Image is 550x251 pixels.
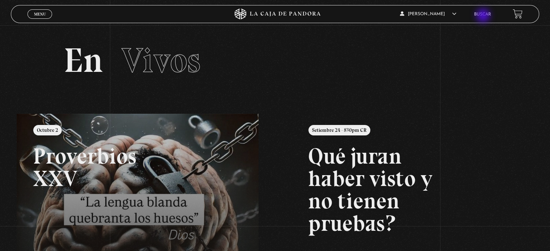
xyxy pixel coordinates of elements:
[34,12,46,16] span: Menu
[121,40,200,81] span: Vivos
[400,12,456,16] span: [PERSON_NAME]
[64,43,486,78] h2: En
[31,18,48,23] span: Cerrar
[474,12,491,17] a: Buscar
[513,9,523,19] a: View your shopping cart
